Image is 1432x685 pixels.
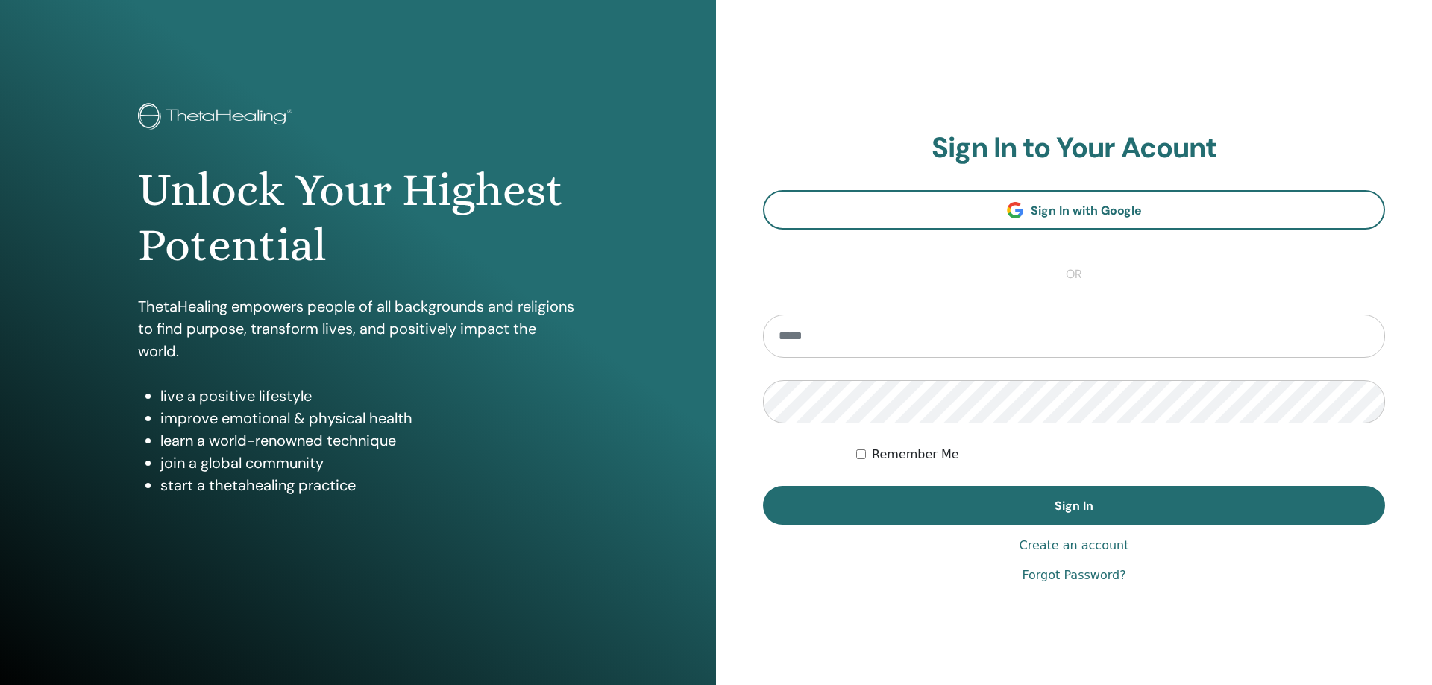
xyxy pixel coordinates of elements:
span: Sign In with Google [1031,203,1142,218]
li: start a thetahealing practice [160,474,578,496]
a: Sign In with Google [763,190,1385,230]
p: ThetaHealing empowers people of all backgrounds and religions to find purpose, transform lives, a... [138,295,578,362]
span: Sign In [1055,498,1093,514]
span: or [1058,265,1090,283]
li: improve emotional & physical health [160,407,578,429]
h1: Unlock Your Highest Potential [138,162,578,274]
button: Sign In [763,486,1385,525]
a: Create an account [1019,537,1128,555]
li: join a global community [160,452,578,474]
div: Keep me authenticated indefinitely or until I manually logout [856,446,1385,464]
a: Forgot Password? [1022,566,1125,584]
h2: Sign In to Your Acount [763,131,1385,165]
li: live a positive lifestyle [160,385,578,407]
label: Remember Me [872,446,959,464]
li: learn a world-renowned technique [160,429,578,452]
